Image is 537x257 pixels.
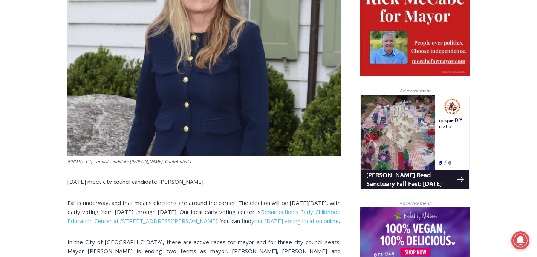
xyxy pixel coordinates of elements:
a: [PERSON_NAME] Read Sanctuary Fall Fest: [DATE] [0,75,109,94]
span: Advertisement [392,200,438,207]
h4: [PERSON_NAME] Read Sanctuary Fall Fest: [DATE] [6,76,96,93]
span: . You can find [217,217,251,225]
div: 5 [79,64,82,71]
a: Intern @ [DOMAIN_NAME] [181,73,365,94]
div: unique DIY crafts [79,22,105,62]
span: . [339,217,340,225]
span: Intern @ [DOMAIN_NAME] [197,75,349,92]
a: your [DATE] voting location online [251,217,339,225]
div: "I learned about the history of a place I’d honestly never considered even as a resident of [GEOG... [190,0,356,73]
span: [DATE] meet city council candidate [PERSON_NAME]. [67,178,205,185]
em: (PHOTO: City council candidate [PERSON_NAME]. Contributed.) [67,159,191,164]
span: Advertisement [392,87,438,94]
div: 6 [88,64,91,71]
span: Fall is underway, and that means elections are around the corner. The election will be [DATE][DAT... [67,199,341,215]
div: / [84,64,86,71]
a: Resurrection’s Early Childhood Education Center at [STREET_ADDRESS][PERSON_NAME] [67,208,341,225]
